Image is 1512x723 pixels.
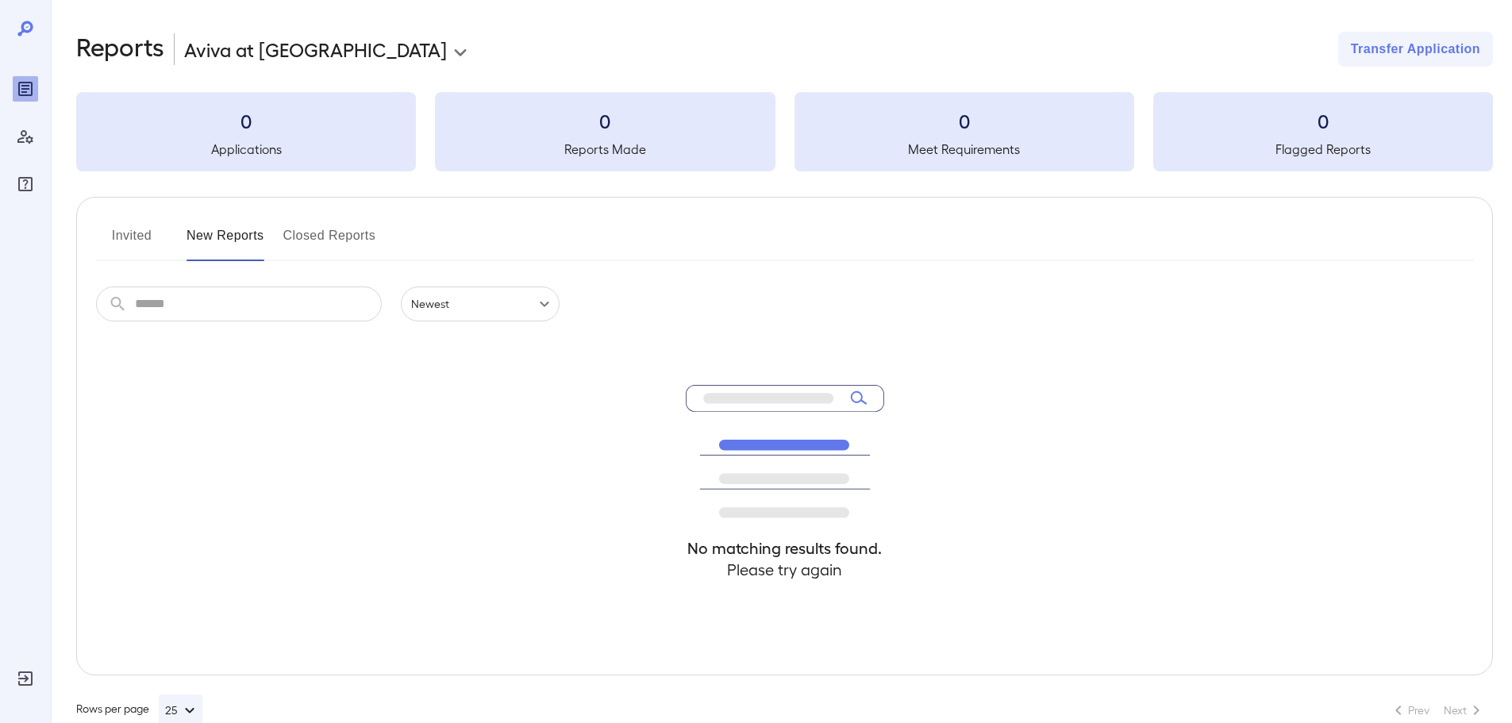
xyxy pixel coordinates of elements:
div: Manage Users [13,124,38,149]
h4: Please try again [686,559,884,580]
h2: Reports [76,32,164,67]
button: Closed Reports [283,223,376,261]
button: New Reports [187,223,264,261]
summary: 0Applications0Reports Made0Meet Requirements0Flagged Reports [76,92,1493,171]
h5: Meet Requirements [794,140,1134,159]
button: Invited [96,223,167,261]
h3: 0 [1153,108,1493,133]
h5: Reports Made [435,140,775,159]
button: Transfer Application [1338,32,1493,67]
div: FAQ [13,171,38,197]
h4: No matching results found. [686,537,884,559]
nav: pagination navigation [1382,698,1493,723]
h5: Flagged Reports [1153,140,1493,159]
div: Log Out [13,666,38,691]
h5: Applications [76,140,416,159]
h3: 0 [794,108,1134,133]
div: Newest [401,287,560,321]
h3: 0 [76,108,416,133]
h3: 0 [435,108,775,133]
div: Reports [13,76,38,102]
p: Aviva at [GEOGRAPHIC_DATA] [184,37,447,62]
